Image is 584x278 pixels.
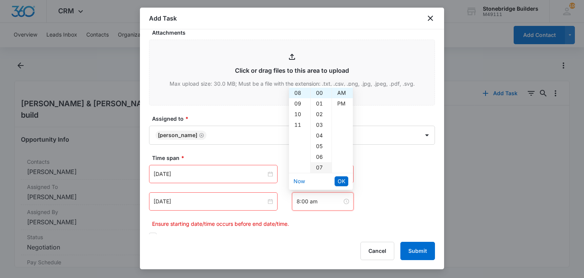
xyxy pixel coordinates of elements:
div: 05 [311,141,332,152]
input: Oct 16, 2025 [154,197,266,206]
h1: Add Task [149,14,177,23]
div: 00 [311,88,332,98]
div: Remove Mike Anderson [197,133,204,138]
div: 08 [289,88,310,98]
span: OK [338,177,345,185]
a: Now [294,178,305,184]
button: Cancel [360,242,394,260]
div: [PERSON_NAME] [158,133,197,138]
div: 03 [311,120,332,130]
label: Time span [152,154,438,162]
button: OK [335,176,348,186]
div: 09 [289,98,310,109]
label: Assigned to [152,115,438,123]
label: Attachments [152,29,438,37]
div: PM [332,98,353,109]
input: 8:00 am [297,197,342,206]
button: Submit [400,242,435,260]
p: Ensure starting date/time occurs before end date/time. [152,220,435,228]
div: AM [332,88,353,98]
div: 11 [289,120,310,130]
div: 04 [311,130,332,141]
div: 02 [311,109,332,120]
input: Oct 16, 2025 [154,170,266,178]
div: 07 [311,162,332,173]
div: 10 [289,109,310,120]
div: 06 [311,152,332,162]
div: This is an all day event [161,232,218,240]
div: 01 [311,98,332,109]
button: close [426,14,435,23]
